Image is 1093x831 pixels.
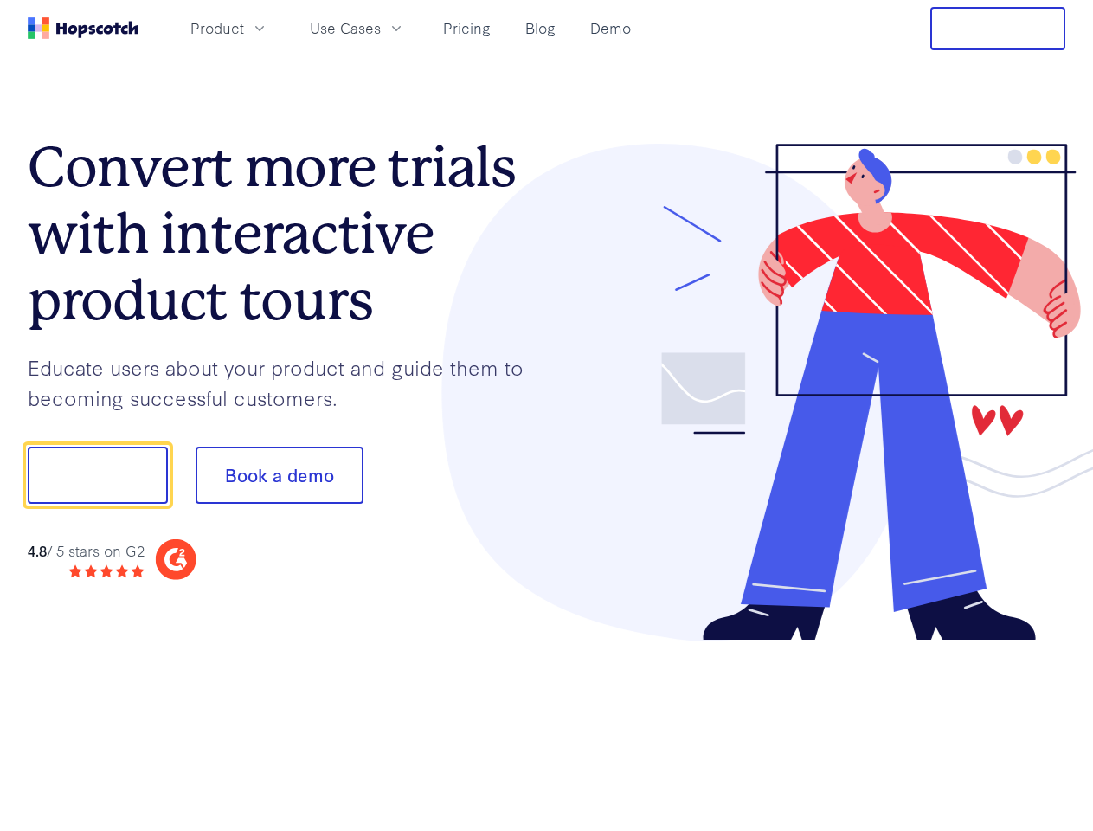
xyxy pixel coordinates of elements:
button: Product [180,14,279,42]
strong: 4.8 [28,540,47,560]
button: Free Trial [930,7,1065,50]
a: Pricing [436,14,498,42]
button: Show me! [28,447,168,504]
a: Blog [518,14,563,42]
p: Educate users about your product and guide them to becoming successful customers. [28,352,547,412]
button: Book a demo [196,447,363,504]
button: Use Cases [299,14,415,42]
a: Home [28,17,138,39]
span: Product [190,17,244,39]
h1: Convert more trials with interactive product tours [28,134,547,333]
a: Demo [583,14,638,42]
span: Use Cases [310,17,381,39]
div: / 5 stars on G2 [28,540,145,562]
